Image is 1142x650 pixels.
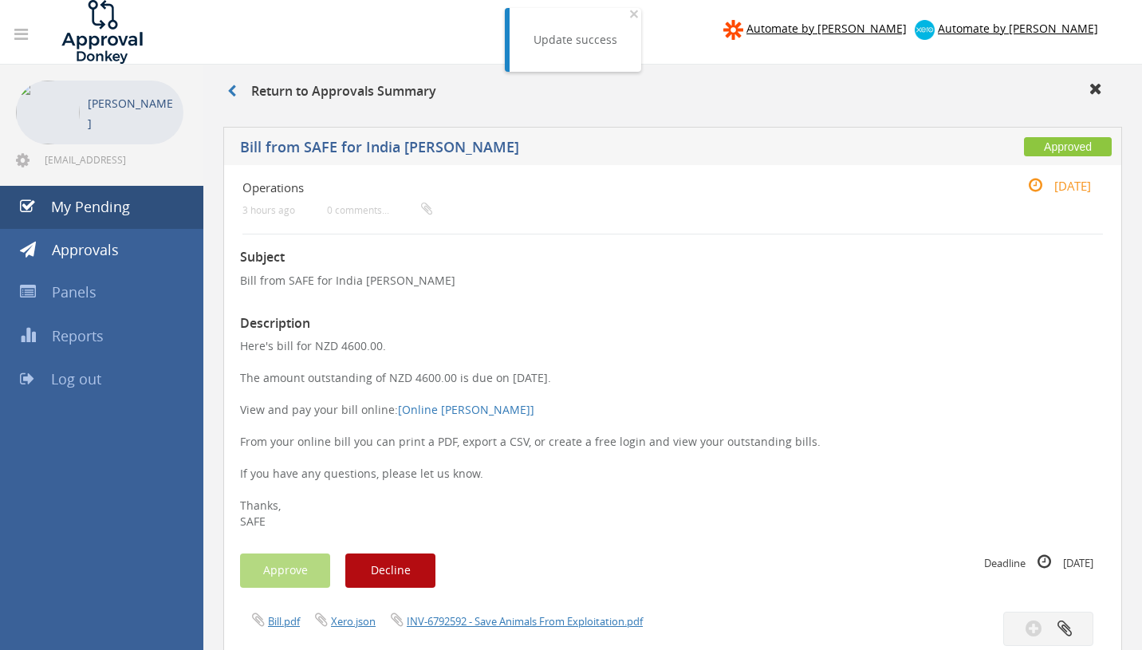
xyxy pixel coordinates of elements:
div: Update success [534,32,617,48]
img: xero-logo.png [915,20,935,40]
p: Here's bill for NZD 4600.00. The amount outstanding of NZD 4600.00 is due on [DATE]. View and pay... [240,338,1105,530]
a: [Online [PERSON_NAME]] [398,402,534,417]
h3: Return to Approvals Summary [227,85,436,99]
a: INV-6792592 - Save Animals From Exploitation.pdf [407,614,643,628]
a: Xero.json [331,614,376,628]
h3: Description [240,317,1105,331]
h4: Operations [242,181,959,195]
span: Reports [52,326,104,345]
span: Automate by [PERSON_NAME] [746,21,907,36]
small: Deadline [DATE] [984,553,1093,571]
p: [PERSON_NAME] [88,93,175,133]
small: 0 comments... [327,204,432,216]
span: My Pending [51,197,130,216]
small: 3 hours ago [242,204,295,216]
a: Bill.pdf [268,614,300,628]
span: Log out [51,369,101,388]
small: [DATE] [1011,177,1091,195]
button: Approve [240,553,330,588]
p: Bill from SAFE for India [PERSON_NAME] [240,273,1105,289]
h5: Bill from SAFE for India [PERSON_NAME] [240,140,849,160]
img: zapier-logomark.png [723,20,743,40]
span: × [629,2,639,25]
span: Panels [52,282,96,301]
button: Decline [345,553,435,588]
h3: Subject [240,250,1105,265]
span: [EMAIL_ADDRESS][DOMAIN_NAME] [45,153,180,166]
span: Approvals [52,240,119,259]
span: Approved [1024,137,1112,156]
span: Automate by [PERSON_NAME] [938,21,1098,36]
